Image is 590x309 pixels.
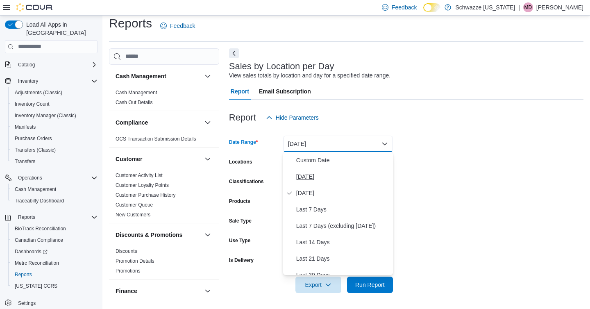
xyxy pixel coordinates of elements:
[11,235,66,245] a: Canadian Compliance
[11,111,98,120] span: Inventory Manager (Classic)
[109,88,219,111] div: Cash Management
[276,114,319,122] span: Hide Parameters
[296,188,390,198] span: [DATE]
[229,178,264,185] label: Classifications
[11,157,98,166] span: Transfers
[116,287,137,295] h3: Finance
[8,234,101,246] button: Canadian Compliance
[116,173,163,178] a: Customer Activity List
[392,3,417,11] span: Feedback
[11,134,55,143] a: Purchase Orders
[296,155,390,165] span: Custom Date
[300,277,336,293] span: Export
[116,155,201,163] button: Customer
[11,224,98,234] span: BioTrack Reconciliation
[355,281,385,289] span: Run Report
[15,212,39,222] button: Reports
[15,260,59,266] span: Metrc Reconciliation
[15,101,50,107] span: Inventory Count
[296,254,390,264] span: Last 21 Days
[109,170,219,223] div: Customer
[231,83,249,100] span: Report
[170,22,195,30] span: Feedback
[283,136,393,152] button: [DATE]
[15,298,39,308] a: Settings
[11,224,69,234] a: BioTrack Reconciliation
[11,258,98,268] span: Metrc Reconciliation
[11,122,98,132] span: Manifests
[116,231,182,239] h3: Discounts & Promotions
[116,268,141,274] span: Promotions
[11,145,59,155] a: Transfers (Classic)
[229,198,250,204] label: Products
[116,287,201,295] button: Finance
[116,172,163,179] span: Customer Activity List
[15,60,38,70] button: Catalog
[11,99,53,109] a: Inventory Count
[15,147,56,153] span: Transfers (Classic)
[15,76,41,86] button: Inventory
[229,139,258,145] label: Date Range
[15,237,63,243] span: Canadian Compliance
[296,204,390,214] span: Last 7 Days
[15,198,64,204] span: Traceabilty Dashboard
[263,109,322,126] button: Hide Parameters
[11,184,98,194] span: Cash Management
[11,88,98,98] span: Adjustments (Classic)
[8,133,101,144] button: Purchase Orders
[229,218,252,224] label: Sale Type
[116,258,154,264] span: Promotion Details
[18,175,42,181] span: Operations
[524,2,532,12] span: MD
[11,270,35,279] a: Reports
[15,173,45,183] button: Operations
[8,87,101,98] button: Adjustments (Classic)
[15,271,32,278] span: Reports
[11,247,51,257] a: Dashboards
[8,195,101,207] button: Traceabilty Dashboard
[116,90,157,95] a: Cash Management
[15,135,52,142] span: Purchase Orders
[536,2,583,12] p: [PERSON_NAME]
[296,270,390,280] span: Last 30 Days
[11,157,39,166] a: Transfers
[8,280,101,292] button: [US_STATE] CCRS
[11,270,98,279] span: Reports
[157,18,198,34] a: Feedback
[116,202,153,208] a: Customer Queue
[116,118,148,127] h3: Compliance
[15,76,98,86] span: Inventory
[18,61,35,68] span: Catalog
[116,211,150,218] span: New Customers
[11,235,98,245] span: Canadian Compliance
[296,172,390,182] span: [DATE]
[229,159,252,165] label: Locations
[2,172,101,184] button: Operations
[116,136,196,142] a: OCS Transaction Submission Details
[116,231,201,239] button: Discounts & Promotions
[116,72,166,80] h3: Cash Management
[18,300,36,307] span: Settings
[116,182,169,189] span: Customer Loyalty Points
[295,277,341,293] button: Export
[523,2,533,12] div: Matthew Dupuis
[116,212,150,218] a: New Customers
[15,60,98,70] span: Catalog
[11,196,67,206] a: Traceabilty Dashboard
[15,248,48,255] span: Dashboards
[116,72,201,80] button: Cash Management
[11,247,98,257] span: Dashboards
[203,286,213,296] button: Finance
[423,3,440,12] input: Dark Mode
[116,192,176,198] a: Customer Purchase History
[11,88,66,98] a: Adjustments (Classic)
[109,246,219,279] div: Discounts & Promotions
[8,257,101,269] button: Metrc Reconciliation
[518,2,520,12] p: |
[15,89,62,96] span: Adjustments (Classic)
[11,134,98,143] span: Purchase Orders
[229,257,254,264] label: Is Delivery
[296,237,390,247] span: Last 14 Days
[203,230,213,240] button: Discounts & Promotions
